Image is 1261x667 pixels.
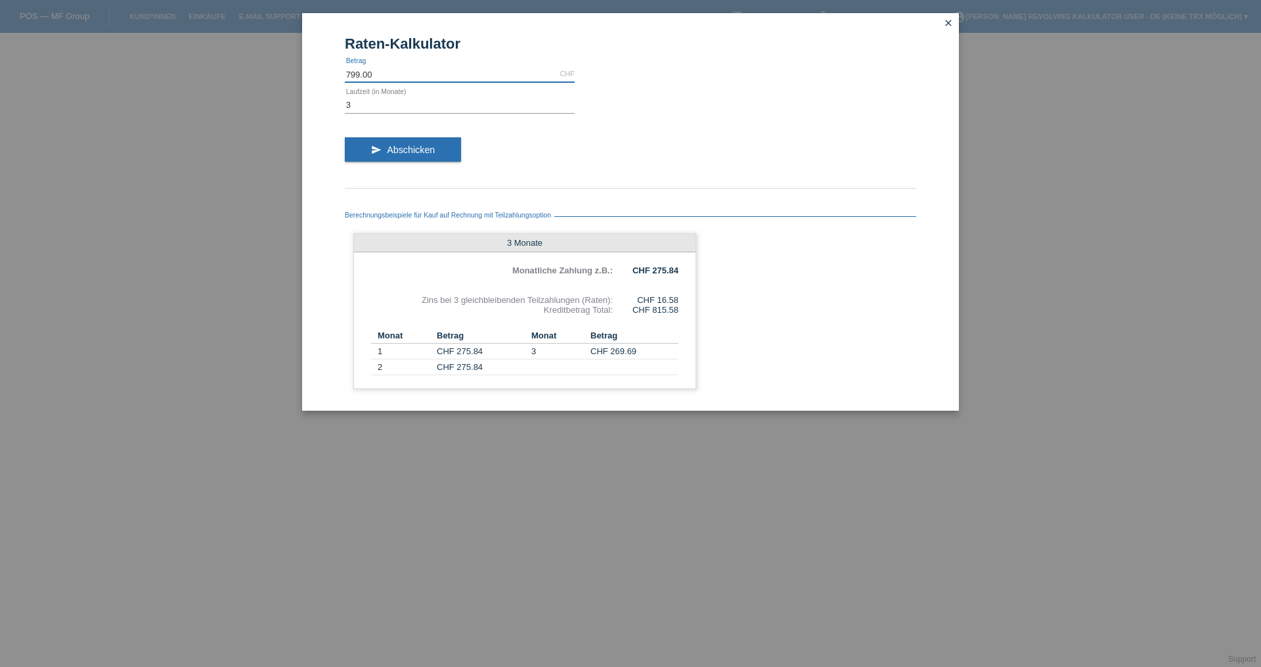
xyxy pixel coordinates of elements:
b: CHF 275.84 [632,265,678,275]
td: CHF 275.84 [437,359,525,375]
i: close [943,18,954,28]
th: Monat [371,328,437,344]
th: Betrag [437,328,525,344]
td: CHF 275.84 [437,344,525,359]
b: Monatliche Zahlung z.B.: [512,265,613,275]
span: Berechnungsbeispiele für Kauf auf Rechnung mit Teilzahlungsoption [345,212,554,219]
button: send Abschicken [345,137,461,162]
div: Zins bei 3 gleichbleibenden Teilzahlungen (Raten): [371,295,613,305]
i: send [371,145,382,155]
td: 1 [371,344,437,359]
a: close [940,16,957,32]
div: 3 Monate [354,234,696,252]
div: CHF [560,70,575,78]
h1: Raten-Kalkulator [345,35,916,52]
td: 2 [371,359,437,375]
th: Betrag [590,328,678,344]
div: CHF 16.58 [613,295,678,305]
td: 3 [525,344,590,359]
div: Kreditbetrag Total: [371,305,613,315]
span: Abschicken [387,145,435,155]
td: CHF 269.69 [590,344,678,359]
div: CHF 815.58 [613,305,678,315]
th: Monat [525,328,590,344]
